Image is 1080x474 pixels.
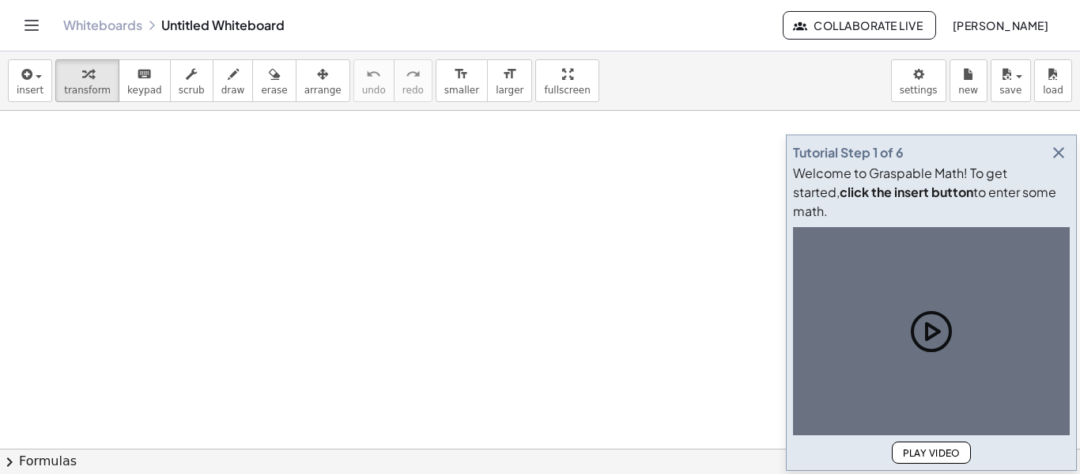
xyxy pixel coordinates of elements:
span: keypad [127,85,162,96]
i: format_size [502,65,517,84]
div: Tutorial Step 1 of 6 [793,143,904,162]
span: smaller [444,85,479,96]
i: format_size [454,65,469,84]
span: [PERSON_NAME] [952,18,1048,32]
button: save [991,59,1031,102]
button: redoredo [394,59,432,102]
button: new [950,59,987,102]
button: erase [252,59,296,102]
span: Play Video [902,447,961,459]
button: scrub [170,59,213,102]
button: format_sizesmaller [436,59,488,102]
button: keyboardkeypad [119,59,171,102]
i: keyboard [137,65,152,84]
a: Whiteboards [63,17,142,33]
span: load [1043,85,1063,96]
button: draw [213,59,254,102]
button: insert [8,59,52,102]
button: undoundo [353,59,395,102]
span: fullscreen [544,85,590,96]
b: click the insert button [840,184,973,200]
button: Play Video [892,442,971,464]
button: settings [891,59,946,102]
span: draw [221,85,245,96]
span: arrange [304,85,342,96]
i: undo [366,65,381,84]
button: load [1034,59,1072,102]
span: insert [17,85,43,96]
button: arrange [296,59,350,102]
span: save [999,85,1021,96]
div: Welcome to Graspable Math! To get started, to enter some math. [793,164,1070,221]
span: redo [402,85,424,96]
button: Collaborate Live [783,11,936,40]
button: [PERSON_NAME] [939,11,1061,40]
button: fullscreen [535,59,599,102]
button: transform [55,59,119,102]
span: Collaborate Live [796,18,923,32]
span: new [958,85,978,96]
span: scrub [179,85,205,96]
button: format_sizelarger [487,59,532,102]
i: redo [406,65,421,84]
span: erase [261,85,287,96]
span: undo [362,85,386,96]
span: settings [900,85,938,96]
button: Toggle navigation [19,13,44,38]
span: larger [496,85,523,96]
span: transform [64,85,111,96]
